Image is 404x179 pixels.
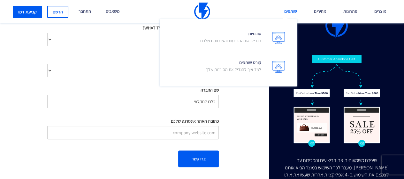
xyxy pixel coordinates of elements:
[142,25,219,31] label: WHAT TYPE OF BUSINESS DO YOU HAVE?
[206,66,261,73] p: למד איך להגדיל את הסוכנות שלך
[206,58,261,76] span: קורס שותפים
[164,53,292,82] a: קורס שותפיםלמד איך להגדיל את הסוכנות שלך
[200,29,261,47] span: סוכנויות
[47,6,68,18] a: הרשם
[171,118,219,124] label: כתובת האתר אינטרנט שלכם
[293,54,380,147] img: Flashy
[178,151,219,167] button: צרו קשר
[200,37,261,44] p: הגדילו את ההכנסות והשירותים שלכם
[13,6,42,18] a: קביעת דמו
[164,24,292,53] a: סוכנויותהגדילו את ההכנסות והשירותים שלכם
[200,87,219,93] label: שם החברה
[47,126,219,139] input: company-website.com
